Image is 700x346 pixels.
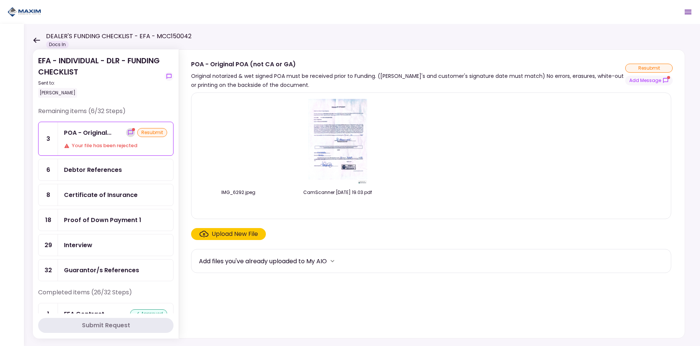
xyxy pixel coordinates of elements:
a: 1EFA Contractapproved [38,303,174,325]
div: Remaining items (6/32 Steps) [38,107,174,122]
div: Certificate of Insurance [64,190,138,200]
a: 6Debtor References [38,159,174,181]
a: 29Interview [38,234,174,256]
div: EFA Contract [64,309,104,319]
a: 32Guarantor/s References [38,259,174,281]
div: Completed items (26/32 Steps) [38,288,174,303]
div: Add files you've already uploaded to My AIO [199,257,327,266]
div: Submit Request [82,321,130,330]
div: 32 [39,259,58,281]
button: show-messages [625,76,673,85]
div: Upload New File [212,230,258,239]
a: 18Proof of Down Payment 1 [38,209,174,231]
div: Proof of Down Payment 1 [64,215,141,225]
div: Your file has been rejected [64,142,167,149]
div: 3 [39,122,58,155]
div: [PERSON_NAME] [38,88,77,98]
button: show-messages [165,72,174,81]
div: 18 [39,209,58,231]
a: 8Certificate of Insurance [38,184,174,206]
div: Guarantor/s References [64,265,139,275]
button: Submit Request [38,318,174,333]
div: Original notarized & wet signed POA must be received prior to Funding. ([PERSON_NAME]'s and custo... [191,72,625,89]
div: CamScanner 9-23-25 19.03.pdf [298,189,377,196]
button: show-messages [126,128,135,137]
div: resubmit [137,128,167,137]
span: Click here to upload the required document [191,228,266,240]
div: IMG_6292.jpeg [199,189,277,196]
div: POA - Original POA (not CA or GA)Original notarized & wet signed POA must be received prior to Fu... [179,49,685,339]
div: 6 [39,159,58,180]
div: approved [130,309,167,318]
div: Debtor References [64,165,122,174]
div: EFA - INDIVIDUAL - DLR - FUNDING CHECKLIST [38,55,162,98]
div: Interview [64,240,92,250]
div: 29 [39,234,58,256]
div: 1 [39,303,58,325]
div: Docs In [46,41,69,48]
div: Sent to: [38,80,162,86]
h1: DEALER'S FUNDING CHECKLIST - EFA - MCC150042 [46,32,191,41]
div: resubmit [625,64,673,73]
img: Partner icon [7,6,41,18]
button: Open menu [679,3,697,21]
div: 8 [39,184,58,206]
button: more [327,255,338,267]
div: POA - Original POA (not CA or GA) [64,128,111,137]
a: 3POA - Original POA (not CA or GA)show-messagesresubmitYour file has been rejected [38,122,174,156]
div: POA - Original POA (not CA or GA) [191,60,625,69]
